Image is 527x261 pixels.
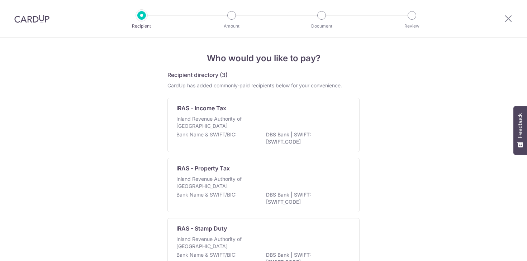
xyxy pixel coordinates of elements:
p: DBS Bank | SWIFT: [SWIFT_CODE] [266,131,346,145]
h5: Recipient directory (3) [167,71,228,79]
p: Document [295,23,348,30]
p: Bank Name & SWIFT/BIC: [176,131,237,138]
p: DBS Bank | SWIFT: [SWIFT_CODE] [266,191,346,206]
p: Inland Revenue Authority of [GEOGRAPHIC_DATA] [176,236,252,250]
p: Inland Revenue Authority of [GEOGRAPHIC_DATA] [176,175,252,190]
p: Inland Revenue Authority of [GEOGRAPHIC_DATA] [176,115,252,130]
p: Bank Name & SWIFT/BIC: [176,191,237,198]
p: IRAS - Property Tax [176,164,230,173]
p: IRAS - Income Tax [176,104,226,112]
p: Amount [205,23,258,30]
p: IRAS - Stamp Duty [176,224,227,233]
div: CardUp has added commonly-paid recipients below for your convenience. [167,82,360,89]
h4: Who would you like to pay? [167,52,360,65]
p: Recipient [115,23,168,30]
button: Feedback - Show survey [513,106,527,155]
iframe: Opens a widget where you can find more information [481,240,520,257]
p: Review [385,23,438,30]
img: CardUp [14,14,49,23]
p: Bank Name & SWIFT/BIC: [176,251,237,258]
span: Feedback [517,113,523,138]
